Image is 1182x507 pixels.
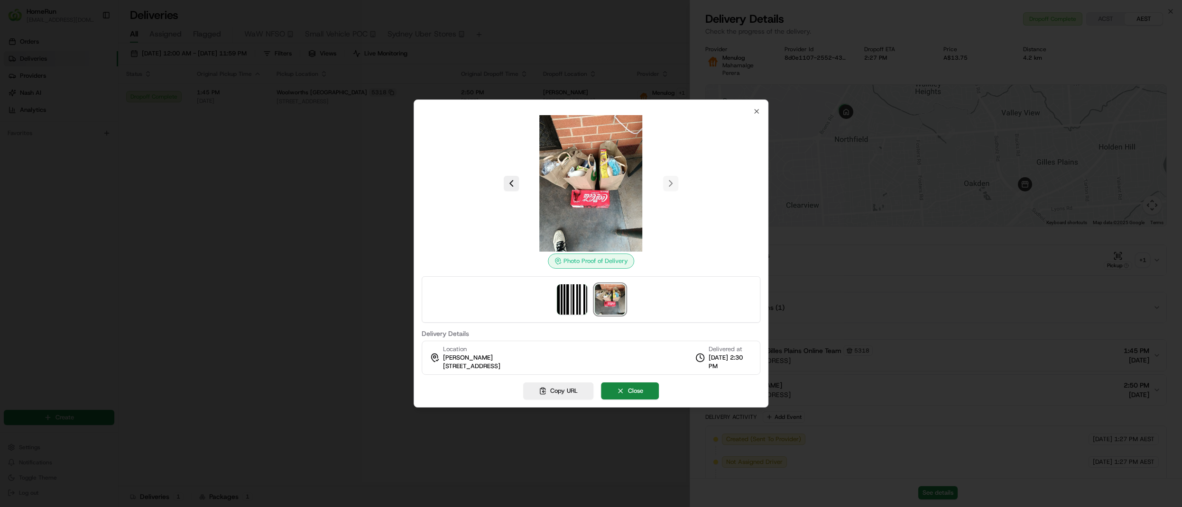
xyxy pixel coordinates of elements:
[709,345,752,353] span: Delivered at
[422,330,760,337] label: Delivery Details
[443,345,467,353] span: Location
[595,284,625,315] img: photo_proof_of_delivery image
[548,253,634,269] div: Photo Proof of Delivery
[443,353,493,362] span: [PERSON_NAME]
[443,362,500,371] span: [STREET_ADDRESS]
[557,284,587,315] img: barcode_scan_on_pickup image
[523,115,659,252] img: photo_proof_of_delivery image
[523,382,593,399] button: Copy URL
[601,382,659,399] button: Close
[709,353,752,371] span: [DATE] 2:30 PM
